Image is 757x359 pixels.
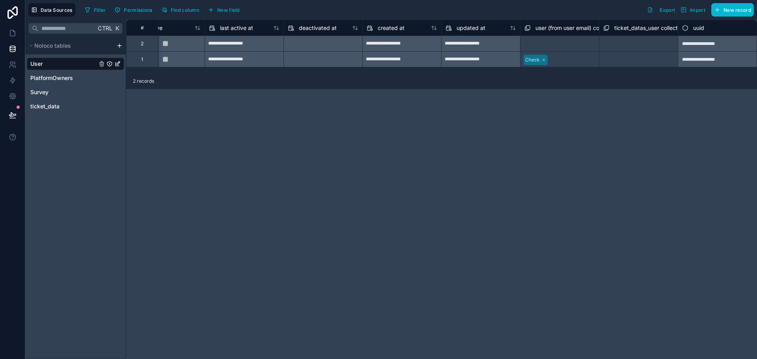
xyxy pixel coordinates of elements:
[690,7,705,13] span: Import
[723,7,751,13] span: New record
[220,24,253,32] span: last active at
[114,26,120,31] span: K
[693,24,704,32] span: uuid
[112,4,158,16] a: Permissions
[708,3,754,17] a: New record
[299,24,337,32] span: deactivated at
[141,56,143,63] div: 1
[378,24,405,32] span: created at
[97,23,113,33] span: Ctrl
[133,78,154,84] span: 2 records
[678,3,708,17] button: Import
[660,7,675,13] span: Export
[525,56,540,63] div: Check
[132,25,152,31] div: #
[171,7,199,13] span: Find column
[28,3,75,17] button: Data Sources
[124,7,152,13] span: Permissions
[94,7,106,13] span: Filter
[217,7,240,13] span: New field
[158,4,202,16] button: Find column
[41,7,73,13] span: Data Sources
[711,3,754,17] button: New record
[644,3,678,17] button: Export
[457,24,485,32] span: updated at
[112,4,155,16] button: Permissions
[614,24,685,32] span: ticket_datas_user collection
[535,24,617,32] span: user (from user email) collection
[205,4,242,16] button: New field
[141,41,144,47] div: 2
[82,4,109,16] button: Filter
